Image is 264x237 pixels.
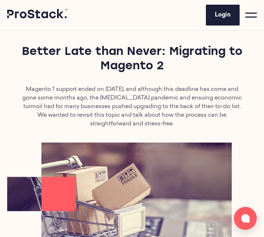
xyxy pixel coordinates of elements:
p: Magento 1 support ended on [DATE], and although this deadline has come and gone some months ago, ... [20,85,244,128]
h1: Better Late than Never: Migrating to Magento 2 [7,45,257,74]
span: Login [215,12,231,18]
a: Login [206,5,240,25]
button: Open chat window [234,207,257,230]
a: Prostack logo [7,9,68,21]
